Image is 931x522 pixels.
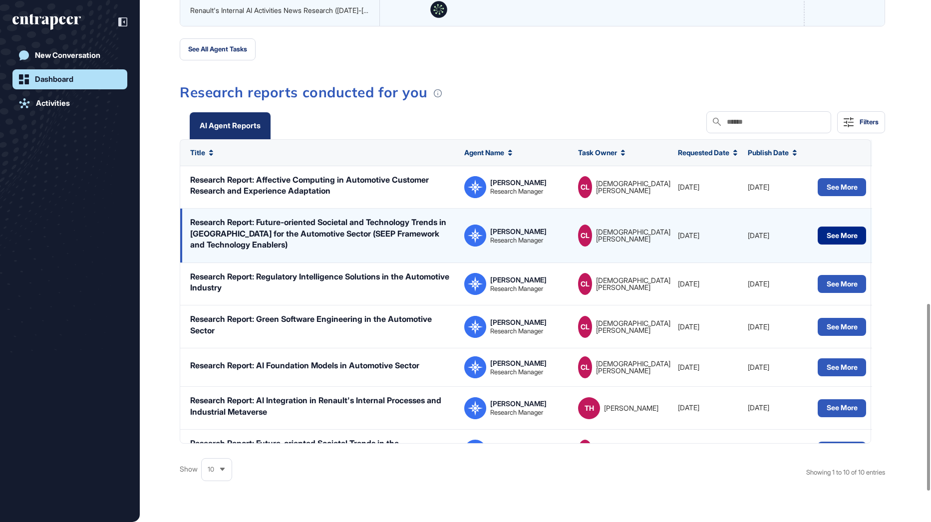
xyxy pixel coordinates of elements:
[12,45,127,65] a: New Conversation
[490,228,547,235] div: [PERSON_NAME]
[596,360,678,374] div: [DEMOGRAPHIC_DATA][PERSON_NAME]
[860,118,879,126] div: Filters
[748,363,769,371] span: [DATE]
[678,404,699,412] span: [DATE]
[596,277,678,291] div: [DEMOGRAPHIC_DATA][PERSON_NAME]
[190,395,454,417] div: Research Report: AI Integration in Renault's Internal Processes and Industrial Metaverse
[490,400,547,407] div: [PERSON_NAME]
[490,319,547,326] div: [PERSON_NAME]
[806,468,885,478] div: Showing 1 to 10 of 10 entries
[208,466,214,473] span: 10
[837,111,885,133] button: Filters
[818,318,866,336] button: See More
[748,323,769,331] span: [DATE]
[818,442,866,460] button: See More
[490,276,547,283] div: [PERSON_NAME]
[190,360,419,371] div: Research Report: AI Foundation Models in Automotive Sector
[190,6,370,14] div: Renault's Internal AI Activities News Research ([DATE]-[DATE])
[596,180,678,194] div: [DEMOGRAPHIC_DATA][PERSON_NAME]
[818,178,866,196] button: See More
[190,174,454,197] div: Research Report: Affective Computing in Automotive Customer Research and Experience Adaptation
[678,232,699,240] span: [DATE]
[818,227,866,245] button: See More
[578,273,592,295] div: CL
[578,440,592,462] div: CL
[490,237,543,244] div: Research Manager
[678,363,699,371] span: [DATE]
[748,232,769,240] span: [DATE]
[180,38,256,60] button: See All Agent Tasks
[200,122,261,129] div: AI Agent Reports
[12,14,81,30] div: entrapeer-logo
[490,409,543,416] div: Research Manager
[35,75,73,84] div: Dashboard
[818,275,866,293] button: See More
[12,93,127,113] a: Activities
[490,188,543,195] div: Research Manager
[190,217,454,250] div: Research Report: Future-oriented Societal and Technology Trends in [GEOGRAPHIC_DATA] for the Auto...
[190,149,205,157] span: Title
[490,443,547,450] div: [PERSON_NAME]
[490,179,547,186] div: [PERSON_NAME]
[36,99,70,108] div: Activities
[190,438,454,460] div: Research Report: Future-oriented Societal Trends in the [GEOGRAPHIC_DATA] (SEEP Framework + Techn...
[678,280,699,288] span: [DATE]
[748,183,769,191] span: [DATE]
[748,280,769,288] span: [DATE]
[490,369,543,375] div: Research Manager
[578,225,592,247] div: CL
[578,176,592,198] div: CL
[578,397,600,419] div: TH
[678,323,699,331] span: [DATE]
[604,405,658,412] div: [PERSON_NAME]
[678,183,699,191] span: [DATE]
[818,399,866,417] button: See More
[35,51,100,60] div: New Conversation
[490,285,543,292] div: Research Manager
[578,149,617,157] span: Task Owner
[180,465,198,473] span: Show
[190,271,454,293] div: Research Report: Regulatory Intelligence Solutions in the Automotive Industry
[190,313,454,336] div: Research Report: Green Software Engineering in the Automotive Sector
[818,358,866,376] button: See More
[578,316,592,338] div: CL
[490,360,547,367] div: [PERSON_NAME]
[596,229,678,243] div: [DEMOGRAPHIC_DATA][PERSON_NAME]
[464,149,504,157] span: Agent Name
[578,356,592,378] div: CL
[596,320,678,334] div: [DEMOGRAPHIC_DATA][PERSON_NAME]
[748,149,789,157] span: Publish Date
[12,69,127,89] a: Dashboard
[180,85,885,99] h3: Research reports conducted for you
[678,149,729,157] span: Requested Date
[748,404,769,412] span: [DATE]
[490,328,543,334] div: Research Manager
